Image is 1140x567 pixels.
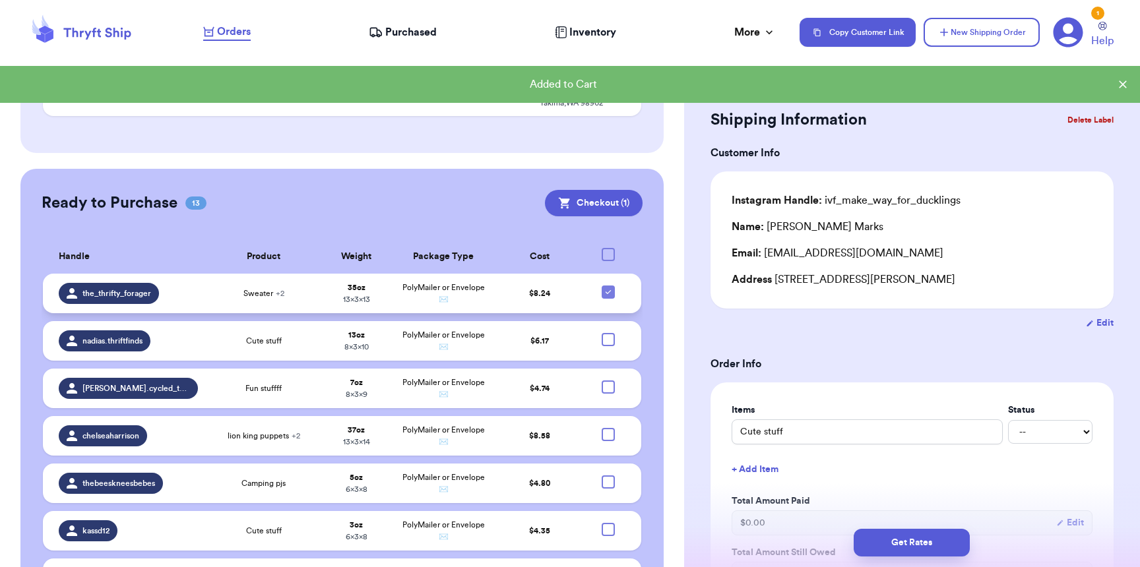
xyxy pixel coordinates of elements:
[217,24,251,40] span: Orders
[732,274,772,285] span: Address
[42,193,177,214] h2: Ready to Purchase
[82,525,110,536] span: kassd12
[203,24,251,41] a: Orders
[82,431,139,441] span: chelseaharrison
[59,250,90,264] span: Handle
[348,283,365,291] strong: 35 oz
[348,426,365,434] strong: 37 oz
[391,240,495,274] th: Package Type
[529,432,550,440] span: $ 8.58
[1053,17,1083,47] a: 1
[732,272,1092,287] div: [STREET_ADDRESS][PERSON_NAME]
[732,219,883,235] div: [PERSON_NAME] Marks
[496,240,583,274] th: Cost
[732,222,764,232] span: Name:
[732,195,822,206] span: Instagram Handle:
[228,431,300,441] span: lion king puppets
[1062,105,1119,134] button: Delete Label
[1091,22,1114,49] a: Help
[402,283,485,303] span: PolyMailer or Envelope ✉️
[241,478,286,489] span: Camping pjs
[245,383,282,394] span: Fun stuffff
[555,24,616,40] a: Inventory
[346,485,367,493] span: 6 x 3 x 8
[732,248,761,258] span: Email:
[732,494,1092,508] label: Total Amount Paid
[348,331,365,339] strong: 13 oz
[276,289,284,297] span: + 2
[569,24,616,40] span: Inventory
[1091,33,1114,49] span: Help
[350,521,363,529] strong: 3 oz
[732,403,1003,417] label: Items
[529,289,550,297] span: $ 8.24
[529,479,550,487] span: $ 4.80
[1008,403,1092,417] label: Status
[726,455,1098,484] button: + Add Item
[350,378,363,386] strong: 7 oz
[11,76,1116,92] div: Added to Cart
[346,533,367,541] span: 6 x 3 x 8
[243,288,284,299] span: Sweater
[402,473,485,493] span: PolyMailer or Envelope ✉️
[800,18,916,47] button: Copy Customer Link
[246,525,282,536] span: Cute stuff
[346,390,367,398] span: 8 x 3 x 9
[402,331,485,351] span: PolyMailer or Envelope ✉️
[711,145,1114,161] h3: Customer Info
[530,384,550,392] span: $ 4.74
[529,527,550,535] span: $ 4.35
[545,190,643,216] button: Checkout (1)
[402,521,485,541] span: PolyMailer or Envelope ✉️
[82,288,151,299] span: the_thrifty_forager
[385,24,437,40] span: Purchased
[350,473,363,481] strong: 5 oz
[402,378,485,398] span: PolyMailer or Envelope ✉️
[292,432,300,440] span: + 2
[369,24,437,40] a: Purchased
[734,24,776,40] div: More
[82,336,142,346] span: nadias.thriftfinds
[82,478,155,489] span: thebeeskneesbebes
[711,356,1114,372] h3: Order Info
[82,383,189,394] span: [PERSON_NAME].cycled_threads
[402,426,485,446] span: PolyMailer or Envelope ✉️
[1056,516,1084,529] button: Edit
[854,529,970,556] button: Get Rates
[343,295,370,303] span: 13 x 3 x 13
[206,240,322,274] th: Product
[246,336,282,346] span: Cute stuff
[711,109,867,131] h2: Shipping Information
[924,18,1040,47] button: New Shipping Order
[1086,316,1114,330] button: Edit
[740,516,765,529] span: $ 0.00
[732,245,1092,261] div: [EMAIL_ADDRESS][DOMAIN_NAME]
[322,240,392,274] th: Weight
[343,438,370,446] span: 13 x 3 x 14
[732,193,961,208] div: ivf_make_way_for_ducklings
[344,343,369,351] span: 8 x 3 x 10
[530,337,549,345] span: $ 6.17
[1091,7,1104,20] div: 1
[185,196,206,210] span: 13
